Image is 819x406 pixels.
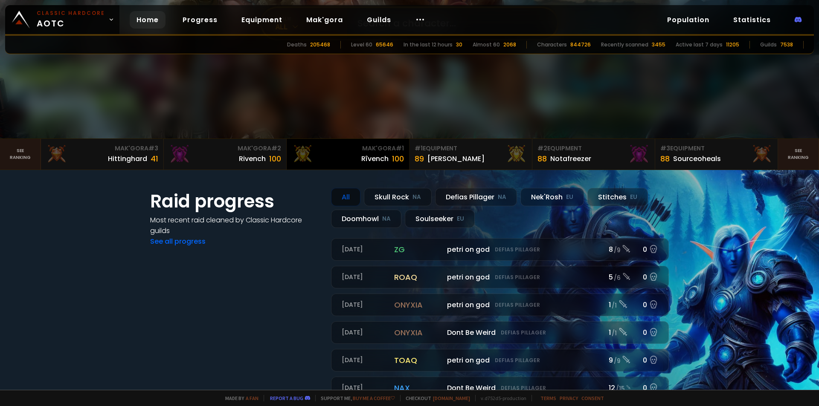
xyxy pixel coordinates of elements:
[520,188,584,206] div: Nek'Rosh
[376,41,393,49] div: 65646
[400,300,424,311] span: Hx
[457,215,464,223] small: EU
[169,144,281,153] div: Mak'Gora
[220,395,258,401] span: Made by
[37,9,105,30] span: AOTC
[150,236,206,246] a: See all progress
[760,41,777,49] div: Guilds
[435,188,517,206] div: Defias Pillager
[413,302,424,310] small: 66k
[151,153,158,164] div: 41
[614,356,646,365] span: See details
[148,144,158,153] span: # 3
[412,193,421,202] small: NA
[415,144,527,153] div: Equipment
[522,302,531,310] small: 12k
[532,139,655,170] a: #2Equipment88Notafreezer
[498,193,506,202] small: NA
[560,395,578,401] a: Privacy
[292,144,404,153] div: Mak'Gora
[502,272,582,283] span: [PERSON_NAME]
[400,383,457,394] span: Steamhorde
[433,395,470,401] a: [DOMAIN_NAME]
[660,153,670,164] div: 88
[475,395,526,401] span: v. d752d5 - production
[415,153,424,164] div: 89
[469,300,531,311] span: Sourceoheals
[299,11,350,29] a: Mak'gora
[353,395,395,401] a: Buy me a coffee
[535,329,549,338] small: 17.9k
[537,153,547,164] div: 88
[361,153,389,164] div: Rîvench
[405,210,475,228] div: Soulseeker
[331,377,669,399] a: [DATE]naxDont Be WeirdDefias Pillager12 /150
[150,215,321,236] h4: Most recent raid cleaned by Classic Hardcore guilds
[726,11,778,29] a: Statistics
[437,329,452,338] small: 86.2k
[534,357,552,366] small: 197.8k
[41,139,164,170] a: Mak'Gora#3Hittinghard41
[382,215,391,223] small: NA
[494,355,552,366] span: Priestwing
[502,383,561,394] span: Healingrei
[630,193,637,202] small: EU
[331,210,401,228] div: Doomhowl
[360,11,398,29] a: Guilds
[108,153,147,164] div: Hittinghard
[130,11,166,29] a: Home
[396,144,404,153] span: # 1
[456,41,462,49] div: 30
[400,245,457,255] span: Mullitrash
[614,245,646,254] span: See details
[342,356,357,365] small: MVP
[364,188,432,206] div: Skull Rock
[5,5,119,34] a: Classic HardcoreAOTC
[415,144,423,153] span: # 1
[392,153,404,164] div: 100
[342,328,357,337] small: MVP
[673,153,721,164] div: Sourceoheals
[310,41,330,49] div: 205468
[535,246,551,255] small: 86.6k
[431,357,450,366] small: 707.8k
[331,294,669,316] a: [DATE]onyxiapetri on godDefias Pillager1 /10
[655,139,778,170] a: #3Equipment88Sourceoheals
[400,272,457,283] span: Mullitrash
[400,328,452,338] span: Yoohtroll
[676,41,723,49] div: Active last 7 days
[614,301,646,309] span: See details
[37,9,105,17] small: Classic Hardcore
[409,139,532,170] a: #1Equipment89[PERSON_NAME]
[342,384,357,392] small: MVP
[331,349,669,371] a: [DATE]toaqpetri on godDefias Pillager9 /90
[778,139,819,170] a: Seeranking
[331,266,669,288] a: [DATE]roaqpetri on godDefias Pillager5 /60
[271,144,281,153] span: # 2
[235,11,289,29] a: Equipment
[564,274,582,282] small: 145.2k
[566,193,573,202] small: EU
[473,41,500,49] div: Almost 60
[449,385,457,393] small: 2m
[164,139,287,170] a: Mak'Gora#2Rivench100
[541,385,561,393] small: 543.2k
[660,144,670,153] span: # 3
[287,139,409,170] a: Mak'Gora#1Rîvench100
[400,395,470,401] span: Checkout
[331,238,669,261] a: [DATE]zgpetri on godDefias Pillager8 /90
[270,395,303,401] a: Report a bug
[503,41,516,49] div: 2068
[150,188,321,215] h1: Raid progress
[342,301,357,309] small: MVP
[614,384,646,392] span: See details
[614,328,646,337] span: See details
[660,144,773,153] div: Equipment
[601,41,648,49] div: Recently scanned
[269,153,281,164] div: 100
[614,273,646,282] span: See details
[587,188,648,206] div: Stitches
[540,395,556,401] a: Terms
[537,41,567,49] div: Characters
[439,274,457,282] small: 298.5k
